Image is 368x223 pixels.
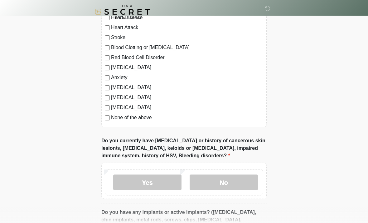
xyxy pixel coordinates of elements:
[190,175,258,190] label: No
[105,55,110,60] input: Red Blood Cell Disorder
[113,175,182,190] label: Yes
[105,105,110,110] input: [MEDICAL_DATA]
[111,74,263,81] label: Anxiety
[105,95,110,100] input: [MEDICAL_DATA]
[105,75,110,80] input: Anxiety
[111,114,263,121] label: None of the above
[111,34,263,41] label: Stroke
[111,54,263,61] label: Red Blood Cell Disorder
[111,84,263,91] label: [MEDICAL_DATA]
[111,64,263,71] label: [MEDICAL_DATA]
[105,45,110,50] input: Blood Clotting or [MEDICAL_DATA]
[105,25,110,30] input: Heart Attack
[101,137,267,160] label: Do you currently have [MEDICAL_DATA] or history of cancerous skin lesion/s, [MEDICAL_DATA], keloi...
[111,24,263,31] label: Heart Attack
[95,5,150,19] img: It's A Secret Med Spa Logo
[111,44,263,51] label: Blood Clotting or [MEDICAL_DATA]
[105,115,110,120] input: None of the above
[105,85,110,90] input: [MEDICAL_DATA]
[105,35,110,40] input: Stroke
[111,94,263,101] label: [MEDICAL_DATA]
[105,65,110,70] input: [MEDICAL_DATA]
[111,104,263,111] label: [MEDICAL_DATA]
